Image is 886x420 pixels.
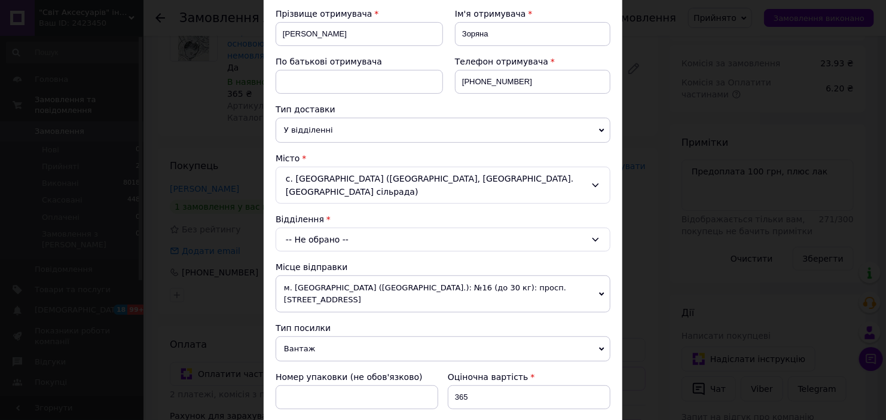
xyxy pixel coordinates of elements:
div: -- Не обрано -- [276,228,610,252]
span: Вантаж [276,336,610,361]
span: У відділенні [276,118,610,143]
div: Номер упаковки (не обов'язково) [276,371,438,383]
span: Тип доставки [276,105,335,114]
span: Тип посилки [276,323,331,333]
span: м. [GEOGRAPHIC_DATA] ([GEOGRAPHIC_DATA].): №16 (до 30 кг): просп. [STREET_ADDRESS] [276,275,610,312]
div: Оціночна вартість [448,371,610,383]
div: Відділення [276,213,610,225]
span: Місце відправки [276,262,348,272]
div: с. [GEOGRAPHIC_DATA] ([GEOGRAPHIC_DATA], [GEOGRAPHIC_DATA]. [GEOGRAPHIC_DATA] сільрада) [276,167,610,204]
span: Телефон отримувача [455,57,548,66]
span: По батькові отримувача [276,57,382,66]
div: Місто [276,152,610,164]
span: Ім'я отримувача [455,9,526,19]
input: +380 [455,70,610,94]
span: Прізвище отримувача [276,9,372,19]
